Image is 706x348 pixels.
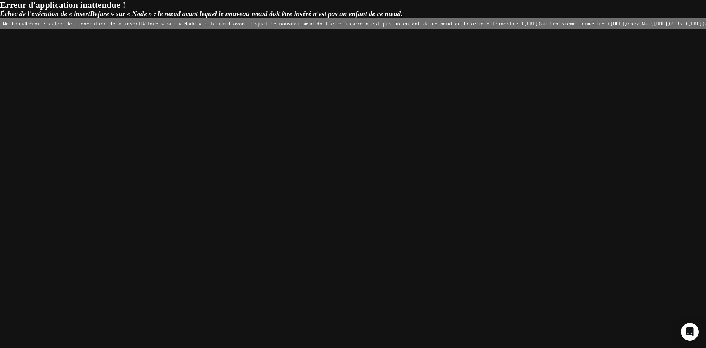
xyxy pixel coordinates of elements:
[671,21,705,27] font: à Bs ([URL])
[3,21,455,27] font: NotFoundError : échec de l'exécution de « insertBefore » sur « Node » : le nœud avant lequel le n...
[455,21,541,27] font: au troisième trimestre ([URL])
[541,21,628,27] font: au troisième trimestre ([URL])
[681,323,699,341] div: Ouvrir Intercom Messenger
[627,21,670,27] font: chez Ni ([URL])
